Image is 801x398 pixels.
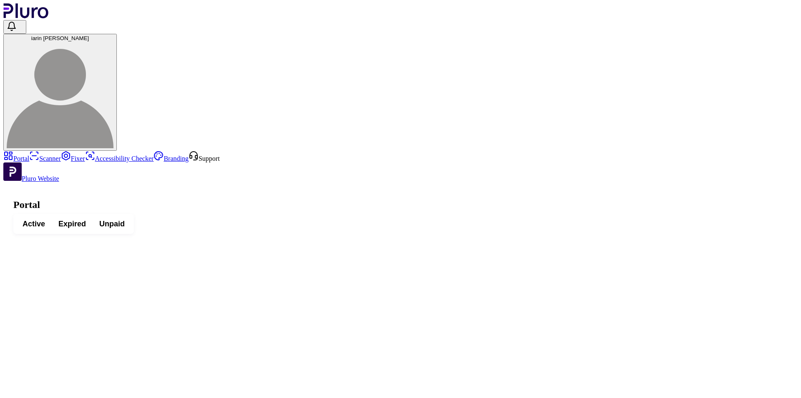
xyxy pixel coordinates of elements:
button: iarin [PERSON_NAME]iarin frenkel [3,34,117,151]
button: Unpaid [93,216,131,231]
span: iarin [PERSON_NAME] [31,35,89,41]
a: Logo [3,13,49,20]
button: Open notifications, you have 101 new notifications [3,20,26,34]
span: Unpaid [99,219,125,229]
a: Open Support screen [189,155,220,162]
a: Portal [3,155,29,162]
aside: Sidebar menu [3,151,798,183]
a: Open Pluro Website [3,175,59,182]
img: iarin frenkel [7,41,113,148]
span: Active [23,219,45,229]
button: Expired [52,216,93,231]
a: Branding [154,155,189,162]
span: Expired [58,219,86,229]
a: Scanner [29,155,61,162]
a: Accessibility Checker [85,155,154,162]
a: Fixer [61,155,85,162]
button: Active [16,216,52,231]
h1: Portal [13,199,788,210]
